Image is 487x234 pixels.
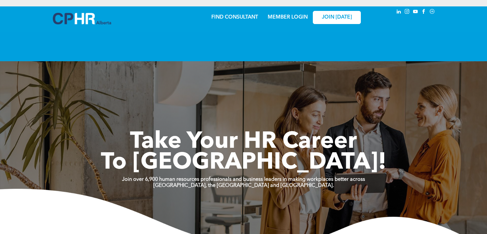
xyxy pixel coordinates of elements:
[395,8,402,17] a: linkedin
[420,8,427,17] a: facebook
[130,130,357,154] span: Take Your HR Career
[268,15,308,20] a: MEMBER LOGIN
[53,13,111,24] img: A blue and white logo for cp alberta
[122,177,365,182] strong: Join over 6,900 human resources professionals and business leaders in making workplaces better ac...
[313,11,361,24] a: JOIN [DATE]
[153,183,334,188] strong: [GEOGRAPHIC_DATA], the [GEOGRAPHIC_DATA] and [GEOGRAPHIC_DATA].
[412,8,419,17] a: youtube
[429,8,436,17] a: Social network
[101,151,386,174] span: To [GEOGRAPHIC_DATA]!
[322,14,352,21] span: JOIN [DATE]
[404,8,411,17] a: instagram
[211,15,258,20] a: FIND CONSULTANT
